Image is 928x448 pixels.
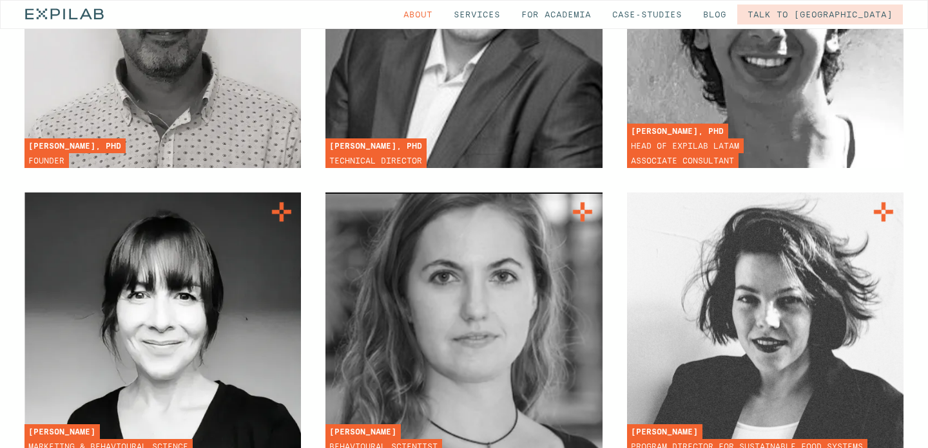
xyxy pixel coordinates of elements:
a: for Academia [511,5,601,24]
a: Case-studies [602,5,692,24]
div: [PERSON_NAME], PhD [24,138,126,153]
div: [PERSON_NAME] [24,424,100,439]
div: Technical Director [325,153,427,168]
a: Blog [693,5,737,24]
a: Talk to [GEOGRAPHIC_DATA] [737,5,903,24]
div: Founder [24,153,69,168]
div: Associate Consultant [627,153,739,168]
a: home [25,1,104,28]
div: [PERSON_NAME] [325,424,401,439]
div: [PERSON_NAME] [627,424,702,439]
a: Services [443,5,510,24]
a: About [393,5,443,24]
div: [PERSON_NAME], PhD [325,138,427,153]
div: [PERSON_NAME], PhD [627,124,728,138]
div: Head of EXPILAB LATAM [627,138,744,153]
